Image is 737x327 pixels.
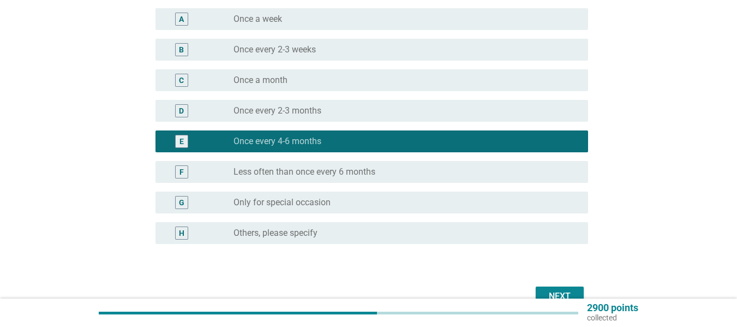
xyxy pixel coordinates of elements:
[233,167,375,177] label: Less often than once every 6 months
[179,14,184,25] div: A
[587,313,638,323] p: collected
[233,136,321,147] label: Once every 4-6 months
[179,197,184,209] div: G
[179,167,184,178] div: F
[587,303,638,313] p: 2900 points
[179,44,184,56] div: B
[233,197,331,208] label: Only for special occasion
[544,290,575,303] div: Next
[179,136,184,147] div: E
[233,105,321,116] label: Once every 2-3 months
[536,287,584,306] button: Next
[179,228,184,239] div: H
[233,14,282,25] label: Once a week
[233,44,316,55] label: Once every 2-3 weeks
[179,75,184,86] div: C
[233,75,287,86] label: Once a month
[233,228,317,239] label: Others, please specify
[179,105,184,117] div: D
